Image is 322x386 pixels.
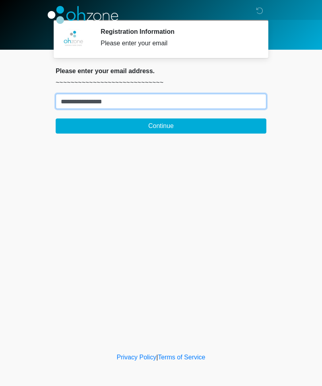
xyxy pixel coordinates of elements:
a: | [156,354,158,361]
img: OhZone Clinics Logo [48,6,118,24]
h2: Registration Information [101,28,254,35]
img: Agent Avatar [62,28,85,52]
div: Please enter your email [101,39,254,48]
h2: Please enter your email address. [56,67,266,75]
p: ~~~~~~~~~~~~~~~~~~~~~~~~~~~~~ [56,78,266,87]
a: Privacy Policy [117,354,157,361]
button: Continue [56,118,266,134]
a: Terms of Service [158,354,205,361]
